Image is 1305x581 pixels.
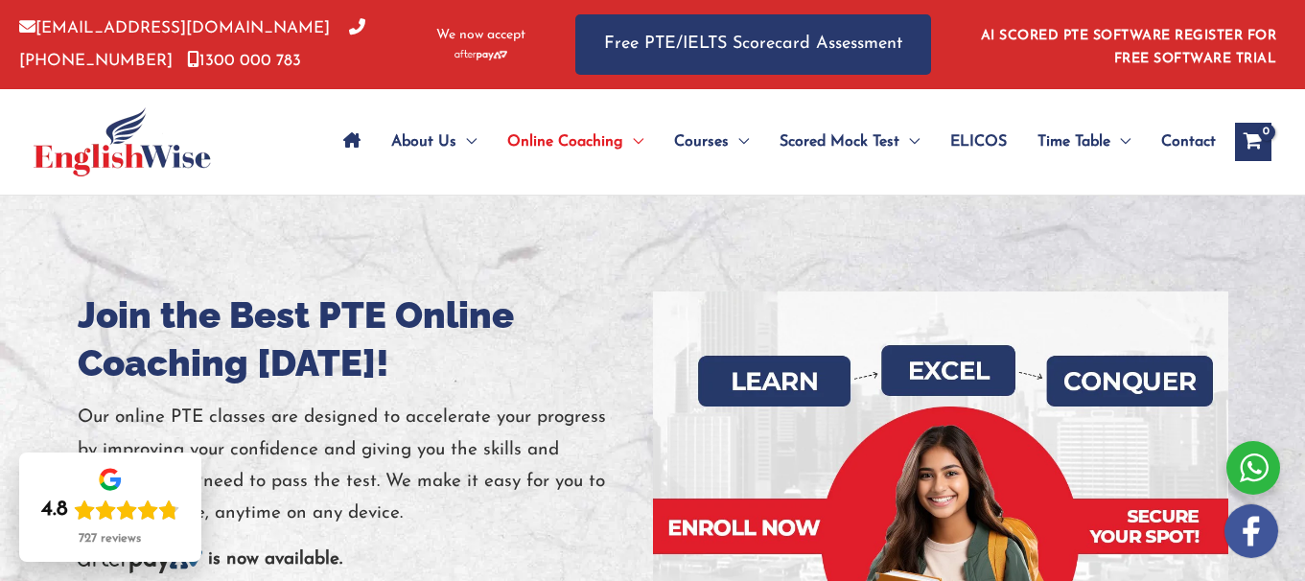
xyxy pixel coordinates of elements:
[436,26,525,45] span: We now accept
[950,108,1007,175] span: ELICOS
[19,20,365,68] a: [PHONE_NUMBER]
[19,20,330,36] a: [EMAIL_ADDRESS][DOMAIN_NAME]
[391,108,456,175] span: About Us
[674,108,729,175] span: Courses
[78,402,653,529] p: Our online PTE classes are designed to accelerate your progress by improving your confidence and ...
[79,531,141,546] div: 727 reviews
[1110,108,1130,175] span: Menu Toggle
[969,13,1286,76] aside: Header Widget 1
[981,29,1277,66] a: AI SCORED PTE SOFTWARE REGISTER FOR FREE SOFTWARE TRIAL
[729,108,749,175] span: Menu Toggle
[623,108,643,175] span: Menu Toggle
[575,14,931,75] a: Free PTE/IELTS Scorecard Assessment
[1146,108,1216,175] a: Contact
[187,53,301,69] a: 1300 000 783
[1224,504,1278,558] img: white-facebook.png
[507,108,623,175] span: Online Coaching
[328,108,1216,175] nav: Site Navigation: Main Menu
[41,497,68,523] div: 4.8
[1037,108,1110,175] span: Time Table
[376,108,492,175] a: About UsMenu Toggle
[764,108,935,175] a: Scored Mock TestMenu Toggle
[780,108,899,175] span: Scored Mock Test
[41,497,179,523] div: Rating: 4.8 out of 5
[208,550,342,569] b: is now available.
[659,108,764,175] a: CoursesMenu Toggle
[454,50,507,60] img: Afterpay-Logo
[899,108,920,175] span: Menu Toggle
[34,107,211,176] img: cropped-ew-logo
[78,291,653,387] h1: Join the Best PTE Online Coaching [DATE]!
[1235,123,1271,161] a: View Shopping Cart, empty
[935,108,1022,175] a: ELICOS
[1161,108,1216,175] span: Contact
[492,108,659,175] a: Online CoachingMenu Toggle
[456,108,477,175] span: Menu Toggle
[1022,108,1146,175] a: Time TableMenu Toggle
